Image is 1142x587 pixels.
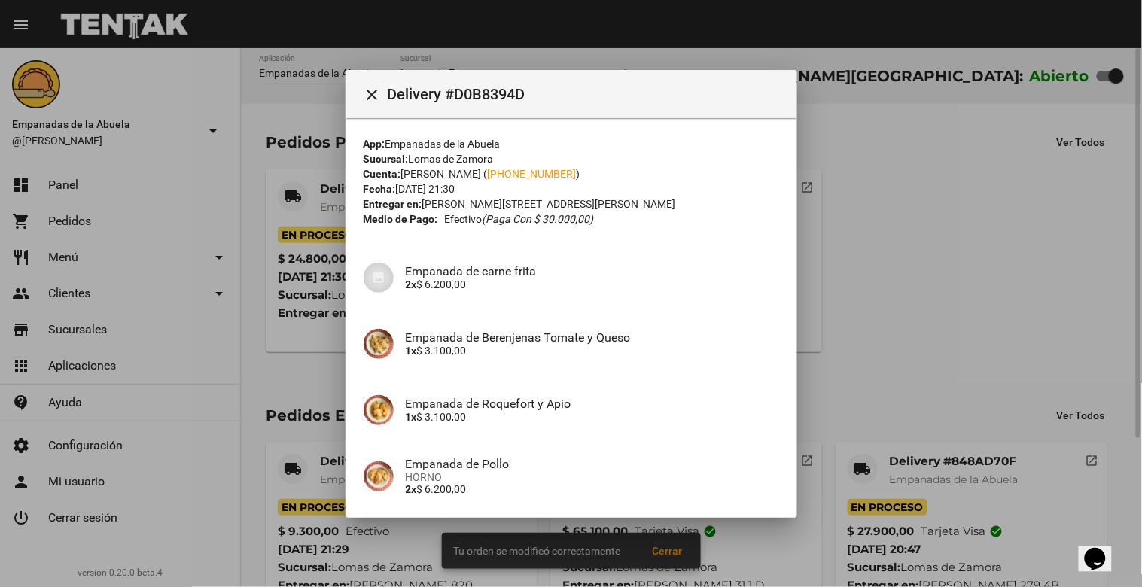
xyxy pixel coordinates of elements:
[406,278,417,290] b: 2x
[364,138,385,150] strong: App:
[1079,527,1127,572] iframe: chat widget
[444,211,593,227] span: Efectivo
[364,181,779,196] div: [DATE] 21:30
[406,411,417,423] b: 1x
[364,153,409,165] strong: Sucursal:
[364,168,401,180] strong: Cuenta:
[406,411,779,423] p: $ 3.100,00
[364,263,394,293] img: 07c47add-75b0-4ce5-9aba-194f44787723.jpg
[364,166,779,181] div: [PERSON_NAME] ( )
[406,278,779,290] p: $ 6.200,00
[364,395,394,425] img: d59fadef-f63f-4083-8943-9e902174ec49.jpg
[406,330,779,345] h4: Empanada de Berenjenas Tomate y Queso
[364,183,396,195] strong: Fecha:
[364,136,779,151] div: Empanadas de la Abuela
[388,82,785,106] span: Delivery #D0B8394D
[364,211,438,227] strong: Medio de Pago:
[364,198,422,210] strong: Entregar en:
[364,461,394,491] img: 10349b5f-e677-4e10-aec3-c36b893dfd64.jpg
[406,457,779,471] h4: Empanada de Pollo
[364,196,779,211] div: [PERSON_NAME][STREET_ADDRESS][PERSON_NAME]
[406,483,779,495] p: $ 6.200,00
[364,86,382,104] mat-icon: Cerrar
[406,345,417,357] b: 1x
[406,483,417,495] b: 2x
[364,329,394,359] img: 4578203c-391b-4cb2-96d6-d19d736134f1.jpg
[406,397,779,411] h4: Empanada de Roquefort y Apio
[406,471,779,483] span: HORNO
[482,213,593,225] i: (Paga con $ 30.000,00)
[358,79,388,109] button: Cerrar
[488,168,577,180] a: [PHONE_NUMBER]
[406,345,779,357] p: $ 3.100,00
[406,264,779,278] h4: Empanada de carne frita
[364,151,779,166] div: Lomas de Zamora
